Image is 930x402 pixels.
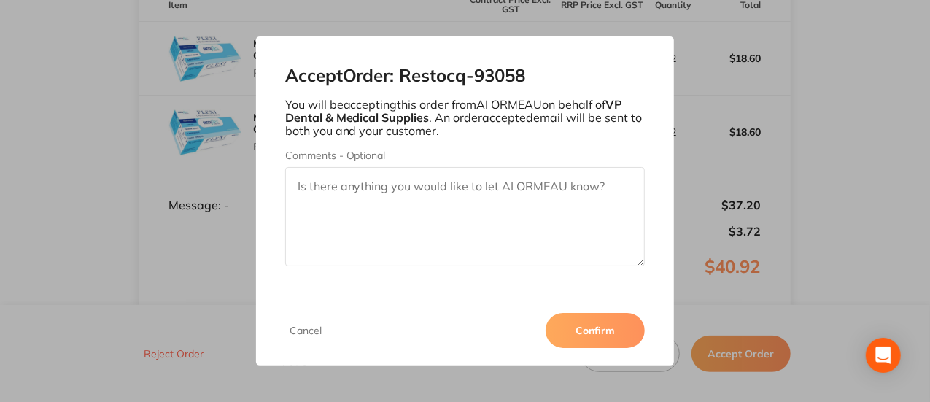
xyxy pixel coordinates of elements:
[285,66,646,86] h2: Accept Order: Restocq- 93058
[285,324,326,337] button: Cancel
[285,97,623,125] b: VP Dental & Medical Supplies
[285,150,646,161] label: Comments - Optional
[546,313,645,348] button: Confirm
[866,338,901,373] div: Open Intercom Messenger
[285,98,646,138] p: You will be accepting this order from AI ORMEAU on behalf of . An order accepted email will be se...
